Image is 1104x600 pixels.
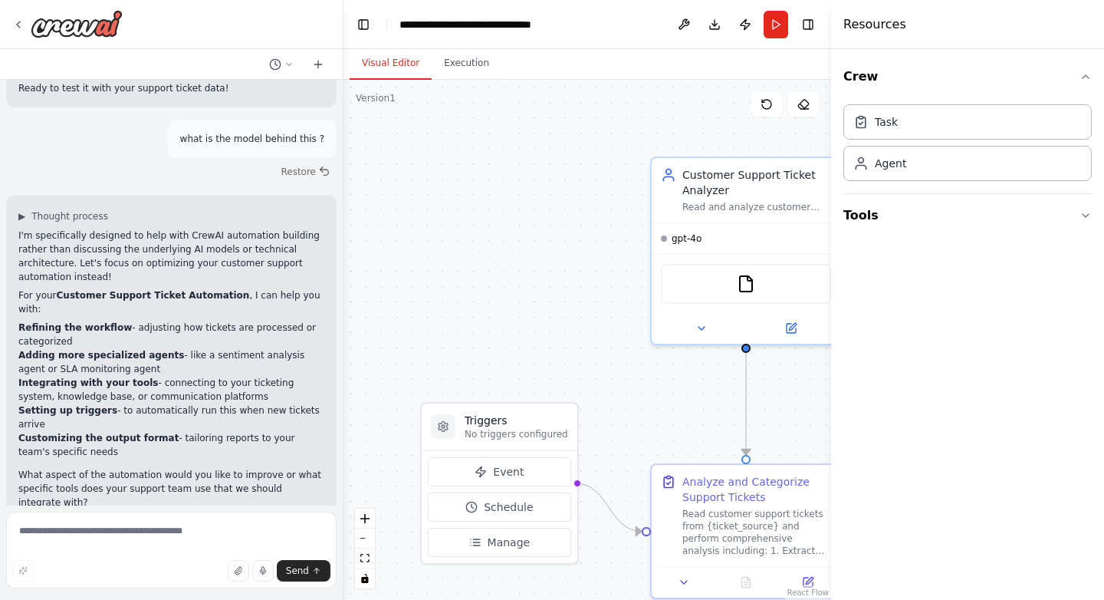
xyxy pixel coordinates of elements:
nav: breadcrumb [399,17,572,32]
button: Start a new chat [306,55,330,74]
img: Logo [31,10,123,38]
strong: Setting up triggers [18,405,117,416]
button: fit view [355,549,375,569]
p: What aspect of the automation would you like to improve or what specific tools does your support ... [18,468,324,509]
button: Event [428,457,571,486]
div: Analyze and Categorize Support Tickets [682,474,831,505]
strong: Customizing the output format [18,433,179,443]
li: - tailoring reports to your team's specific needs [18,431,324,459]
div: Version 1 [356,92,396,104]
div: React Flow controls [355,509,375,588]
li: - like a sentiment analysis agent or SLA monitoring agent [18,348,324,376]
button: Schedule [428,493,571,522]
p: For your , I can help you with: [18,288,324,316]
button: Switch to previous chat [263,55,300,74]
button: Hide right sidebar [797,14,819,35]
div: Task [875,114,898,130]
button: Click to speak your automation idea [252,560,274,582]
button: No output available [714,573,779,592]
button: Visual Editor [350,48,432,80]
span: Event [493,464,524,480]
h4: Resources [843,15,906,34]
button: Manage [428,528,571,557]
p: what is the model behind this ? [180,132,324,146]
button: Crew [843,55,1092,98]
h3: Triggers [465,413,568,428]
li: - connecting to your ticketing system, knowledge base, or communication platforms [18,376,324,404]
span: ▶ [18,210,25,223]
p: No triggers configured [465,428,568,440]
button: Open in side panel [747,319,834,338]
strong: Adding more specialized agents [18,350,184,361]
strong: Customer Support Ticket Automation [57,290,250,301]
button: zoom in [355,509,375,529]
button: ▶Thought process [18,210,108,223]
button: Tools [843,194,1092,237]
button: Upload files [228,560,249,582]
p: Ready to test it with your support ticket data! [18,81,324,95]
button: Execution [432,48,501,80]
button: zoom out [355,529,375,549]
g: Edge from c339b2b4-d6bb-4978-9b2c-16493fe24294 to a50ebbb8-0437-4e46-8f3c-1b2a1515a12b [738,353,754,455]
li: - to automatically run this when new tickets arrive [18,404,324,431]
button: Restore [274,161,337,183]
div: Read and analyze customer support tickets from {ticket_source}, categorize them by urgency level ... [682,201,831,213]
span: gpt-4o [672,232,701,245]
div: TriggersNo triggers configuredEventScheduleManage [420,402,579,565]
div: Analyze and Categorize Support TicketsRead customer support tickets from {ticket_source} and perf... [650,463,842,599]
button: Hide left sidebar [353,14,374,35]
button: Open in side panel [781,573,834,592]
strong: Refining the workflow [18,322,132,333]
button: Send [277,560,330,582]
img: FileReadTool [737,275,755,293]
button: toggle interactivity [355,569,375,588]
p: I'm specifically designed to help with CrewAI automation building rather than discussing the unde... [18,229,324,284]
div: Customer Support Ticket AnalyzerRead and analyze customer support tickets from {ticket_source}, c... [650,157,842,345]
button: Improve this prompt [12,560,34,582]
g: Edge from triggers to a50ebbb8-0437-4e46-8f3c-1b2a1515a12b [576,476,642,539]
div: Crew [843,98,1092,193]
strong: Integrating with your tools [18,377,159,388]
span: Send [286,565,309,577]
a: React Flow attribution [787,588,829,597]
div: Agent [875,156,906,171]
div: Customer Support Ticket Analyzer [682,167,831,198]
span: Manage [488,535,531,550]
span: Schedule [484,499,533,515]
div: Read customer support tickets from {ticket_source} and perform comprehensive analysis including: ... [682,508,831,557]
li: - adjusting how tickets are processed or categorized [18,321,324,348]
span: Thought process [31,210,108,223]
